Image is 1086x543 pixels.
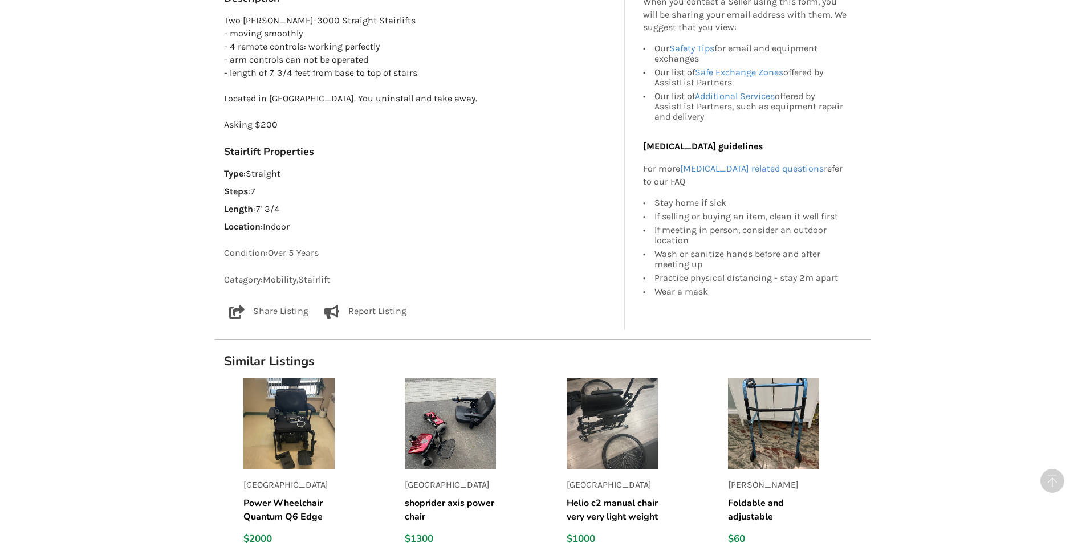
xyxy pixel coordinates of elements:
[695,67,783,77] a: Safe Exchange Zones
[243,496,335,524] h5: Power Wheelchair Quantum Q6 Edge HD Large
[224,203,253,214] strong: Length
[243,479,335,492] p: [GEOGRAPHIC_DATA]
[215,353,871,369] h1: Similar Listings
[728,479,819,492] p: [PERSON_NAME]
[224,185,616,198] p: : 7
[728,378,819,469] img: listing
[654,210,847,223] div: If selling or buying an item, clean it well first
[654,89,847,122] div: Our list of offered by AssistList Partners, such as equipment repair and delivery
[405,496,496,524] h5: shoprider axis power chair
[654,66,847,89] div: Our list of offered by AssistList Partners
[348,305,406,319] p: Report Listing
[654,247,847,271] div: Wash or sanitize hands before and after meeting up
[243,378,335,469] img: listing
[680,163,824,174] a: [MEDICAL_DATA] related questions
[654,285,847,297] div: Wear a mask
[567,479,658,492] p: [GEOGRAPHIC_DATA]
[654,43,847,66] div: Our for email and equipment exchanges
[654,198,847,210] div: Stay home if sick
[695,91,775,101] a: Additional Services
[643,141,763,152] b: [MEDICAL_DATA] guidelines
[224,273,616,287] p: Category: Mobility , Stairlift
[643,162,847,189] p: For more refer to our FAQ
[224,221,616,234] p: : Indoor
[224,186,248,197] strong: Steps
[567,496,658,524] h5: Helio c2 manual chair very very light weight
[224,168,243,179] strong: Type
[224,203,616,216] p: : 7' 3/4
[253,305,308,319] p: Share Listing
[405,378,496,469] img: listing
[728,496,819,524] h5: Foldable and adjustable [PERSON_NAME]
[567,378,658,469] img: listing
[224,247,616,260] p: Condition: Over 5 Years
[654,271,847,285] div: Practice physical distancing - stay 2m apart
[224,14,616,132] p: Two [PERSON_NAME]-3000 Straight Stairlifts - moving smoothly - 4 remote controls: working perfect...
[654,223,847,247] div: If meeting in person, consider an outdoor location
[224,221,261,232] strong: Location
[224,145,616,158] h3: Stairlift Properties
[405,479,496,492] p: [GEOGRAPHIC_DATA]
[224,168,616,181] p: : Straight
[669,43,714,54] a: Safety Tips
